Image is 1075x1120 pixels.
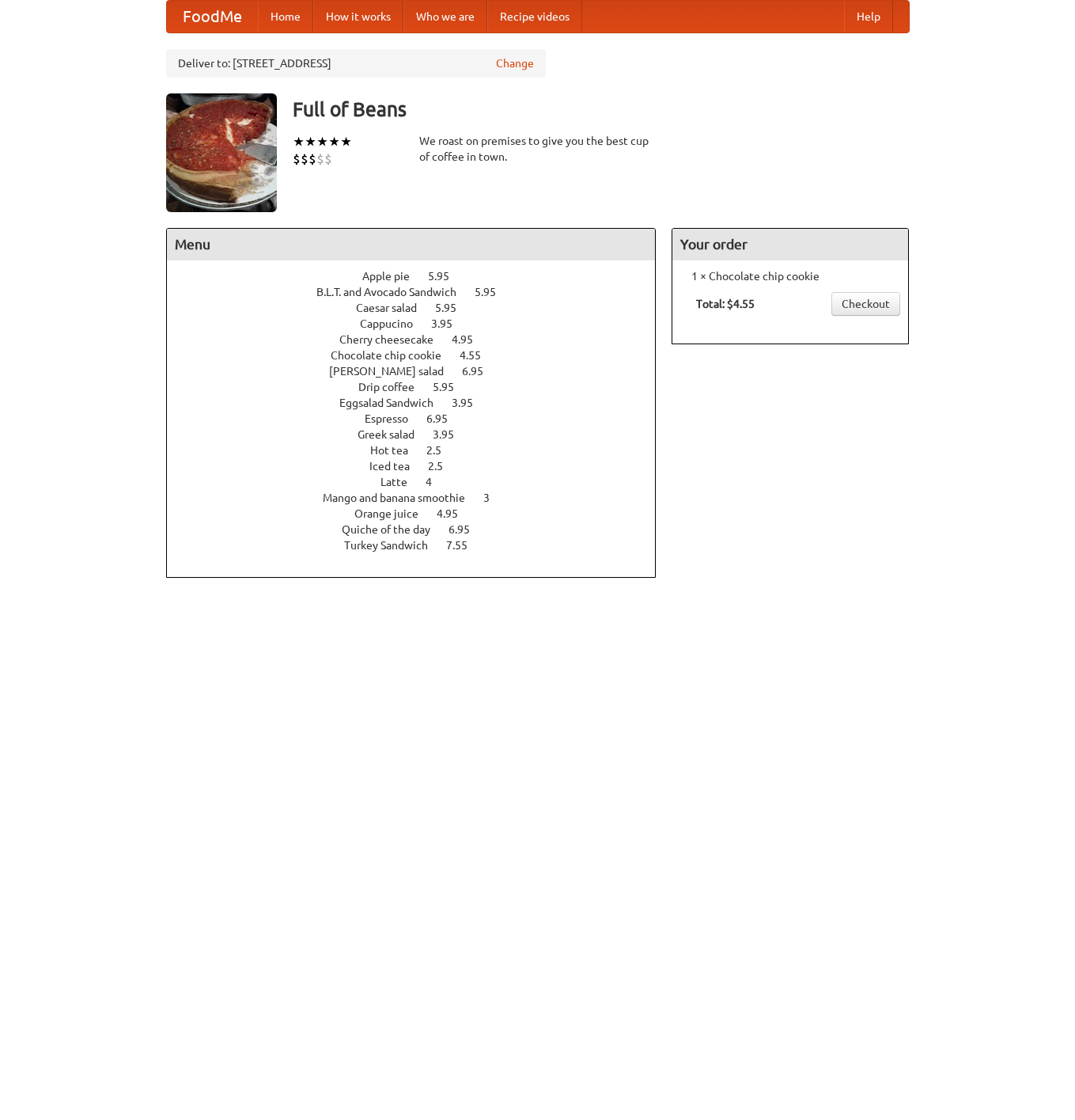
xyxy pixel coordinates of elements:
[419,133,657,165] div: We roast on premises to give you the best cup of coffee in town.
[435,302,472,314] span: 5.95
[358,428,430,441] span: Greek salad
[342,523,446,536] span: Quiche of the day
[356,302,433,314] span: Caesar salad
[301,150,308,168] li: $
[403,1,487,32] a: Who we are
[452,397,489,409] span: 3.95
[672,229,908,260] h4: Your order
[167,1,258,32] a: FoodMe
[426,476,448,488] span: 4
[433,381,470,393] span: 5.95
[356,302,486,314] a: Caesar salad 5.95
[308,150,316,168] li: $
[354,507,434,520] span: Orange juice
[339,333,449,346] span: Cherry cheesecake
[380,476,461,488] a: Latte 4
[339,333,502,346] a: Cherry cheesecake 4.95
[362,270,479,283] a: Apple pie 5.95
[428,460,459,473] span: 2.5
[329,365,460,378] span: [PERSON_NAME] salad
[316,150,324,168] li: $
[370,444,424,457] span: Hot tea
[370,444,471,457] a: Hot tea 2.5
[258,1,313,32] a: Home
[293,93,910,125] h3: Full of Beans
[313,1,403,32] a: How it works
[483,492,505,504] span: 3
[316,286,472,298] span: B.L.T. and Avocado Sandwich
[305,133,316,150] li: ★
[460,349,497,362] span: 4.55
[360,317,482,330] a: Cappucino 3.95
[496,55,534,71] a: Change
[380,476,423,488] span: Latte
[360,317,429,330] span: Cappucino
[462,365,499,378] span: 6.95
[426,412,464,425] span: 6.95
[365,412,477,425] a: Espresso 6.95
[339,397,449,409] span: Eggsalad Sandwich
[369,460,472,473] a: Iced tea 2.5
[446,539,483,552] span: 7.55
[680,268,900,284] li: 1 × Chocolate chip cookie
[428,270,465,283] span: 5.95
[340,133,352,150] li: ★
[316,133,328,150] li: ★
[167,229,656,260] h4: Menu
[696,298,755,310] b: Total: $4.55
[362,270,426,283] span: Apple pie
[316,286,525,298] a: B.L.T. and Avocado Sandwich 5.95
[328,133,340,150] li: ★
[358,428,483,441] a: Greek salad 3.95
[369,460,426,473] span: Iced tea
[452,333,489,346] span: 4.95
[293,150,301,168] li: $
[166,93,277,212] img: angular.jpg
[339,397,502,409] a: Eggsalad Sandwich 3.95
[323,492,519,504] a: Mango and banana smoothie 3
[475,286,512,298] span: 5.95
[358,381,430,393] span: Drip coffee
[354,507,487,520] a: Orange juice 4.95
[487,1,582,32] a: Recipe videos
[293,133,305,150] li: ★
[323,492,481,504] span: Mango and banana smoothie
[433,428,470,441] span: 3.95
[166,49,546,78] div: Deliver to: [STREET_ADDRESS]
[431,317,468,330] span: 3.95
[844,1,893,32] a: Help
[358,381,483,393] a: Drip coffee 5.95
[831,292,900,316] a: Checkout
[331,349,457,362] span: Chocolate chip cookie
[426,444,457,457] span: 2.5
[344,539,444,552] span: Turkey Sandwich
[437,507,474,520] span: 4.95
[449,523,486,536] span: 6.95
[331,349,510,362] a: Chocolate chip cookie 4.55
[342,523,499,536] a: Quiche of the day 6.95
[329,365,513,378] a: [PERSON_NAME] salad 6.95
[324,150,332,168] li: $
[344,539,497,552] a: Turkey Sandwich 7.55
[365,412,424,425] span: Espresso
